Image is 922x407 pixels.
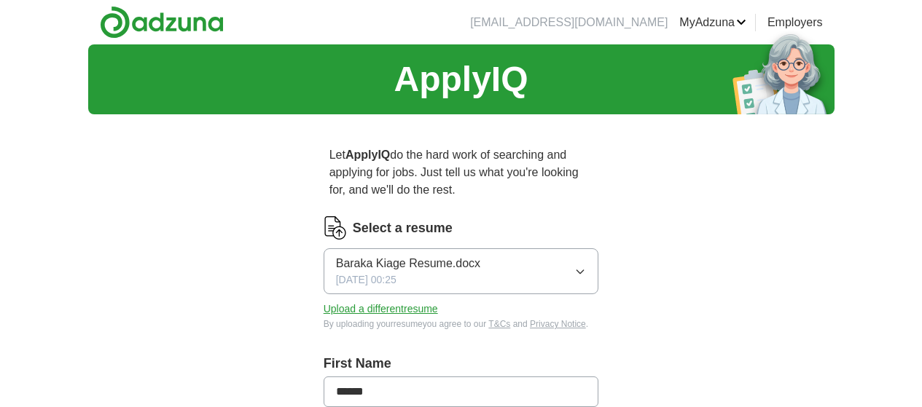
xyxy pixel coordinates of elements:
span: [DATE] 00:25 [336,272,396,288]
strong: ApplyIQ [345,149,390,161]
img: Adzuna logo [100,6,224,39]
button: Baraka Kiage Resume.docx[DATE] 00:25 [324,248,599,294]
button: Upload a differentresume [324,301,438,317]
li: [EMAIL_ADDRESS][DOMAIN_NAME] [470,14,668,31]
label: First Name [324,354,599,374]
p: Let do the hard work of searching and applying for jobs. Just tell us what you're looking for, an... [324,141,599,205]
h1: ApplyIQ [394,53,528,106]
a: Employers [767,14,823,31]
span: Baraka Kiage Resume.docx [336,255,480,272]
label: Select a resume [353,218,453,238]
img: CV Icon [324,216,347,240]
a: MyAdzuna [679,14,746,31]
div: By uploading your resume you agree to our and . [324,317,599,331]
a: T&Cs [488,319,510,329]
a: Privacy Notice [530,319,586,329]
